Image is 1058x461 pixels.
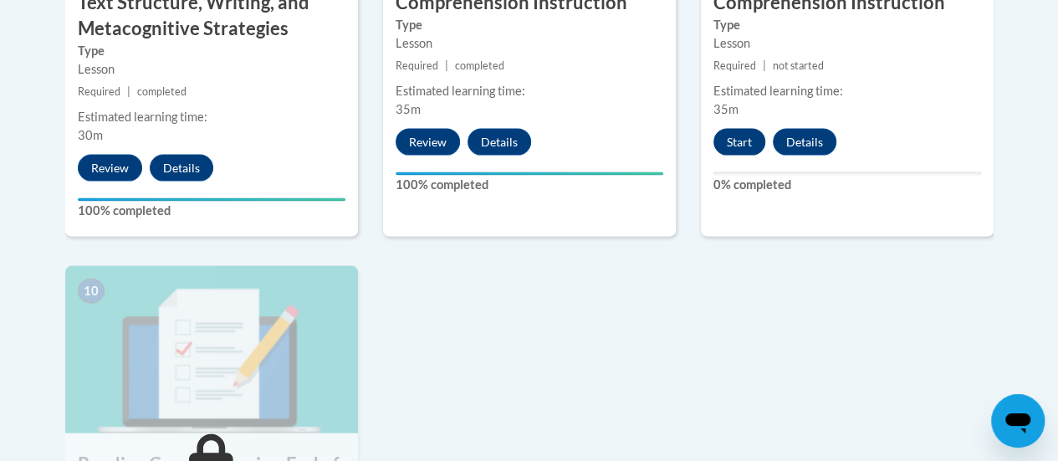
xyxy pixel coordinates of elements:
span: not started [773,59,824,72]
div: Estimated learning time: [78,108,345,126]
button: Details [150,155,213,182]
div: Lesson [396,34,663,53]
div: Your progress [396,172,663,176]
span: 30m [78,128,103,142]
label: 100% completed [78,202,345,220]
span: 35m [396,102,421,116]
span: completed [455,59,504,72]
label: Type [396,16,663,34]
label: 100% completed [396,176,663,194]
span: | [445,59,448,72]
button: Start [713,129,765,156]
span: 10 [78,279,105,304]
img: Course Image [65,266,358,433]
span: | [763,59,766,72]
div: Estimated learning time: [396,82,663,100]
button: Details [468,129,531,156]
span: Required [396,59,438,72]
label: Type [713,16,981,34]
button: Details [773,129,836,156]
span: Required [713,59,756,72]
button: Review [396,129,460,156]
div: Lesson [713,34,981,53]
span: 35m [713,102,739,116]
button: Review [78,155,142,182]
span: Required [78,85,120,98]
iframe: Button to launch messaging window [991,394,1045,448]
div: Your progress [78,198,345,202]
span: | [127,85,130,98]
span: completed [137,85,187,98]
div: Lesson [78,60,345,79]
label: Type [78,42,345,60]
div: Estimated learning time: [713,82,981,100]
label: 0% completed [713,176,981,194]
